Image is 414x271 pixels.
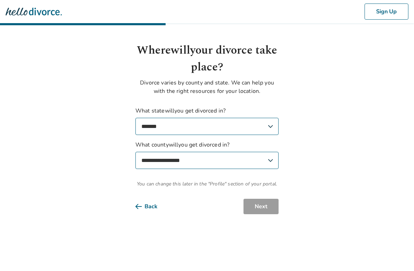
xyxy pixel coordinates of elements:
[135,199,169,214] button: Back
[243,199,279,214] button: Next
[135,118,279,135] select: What statewillyou get divorced in?
[135,42,279,76] h1: Where will your divorce take place?
[6,5,62,19] img: Hello Divorce Logo
[135,180,279,188] span: You can change this later in the "Profile" section of your portal.
[135,141,279,169] label: What county will you get divorced in?
[135,152,279,169] select: What countywillyou get divorced in?
[135,107,279,135] label: What state will you get divorced in?
[135,79,279,95] p: Divorce varies by county and state. We can help you with the right resources for your location.
[379,237,414,271] iframe: Chat Widget
[365,4,408,20] button: Sign Up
